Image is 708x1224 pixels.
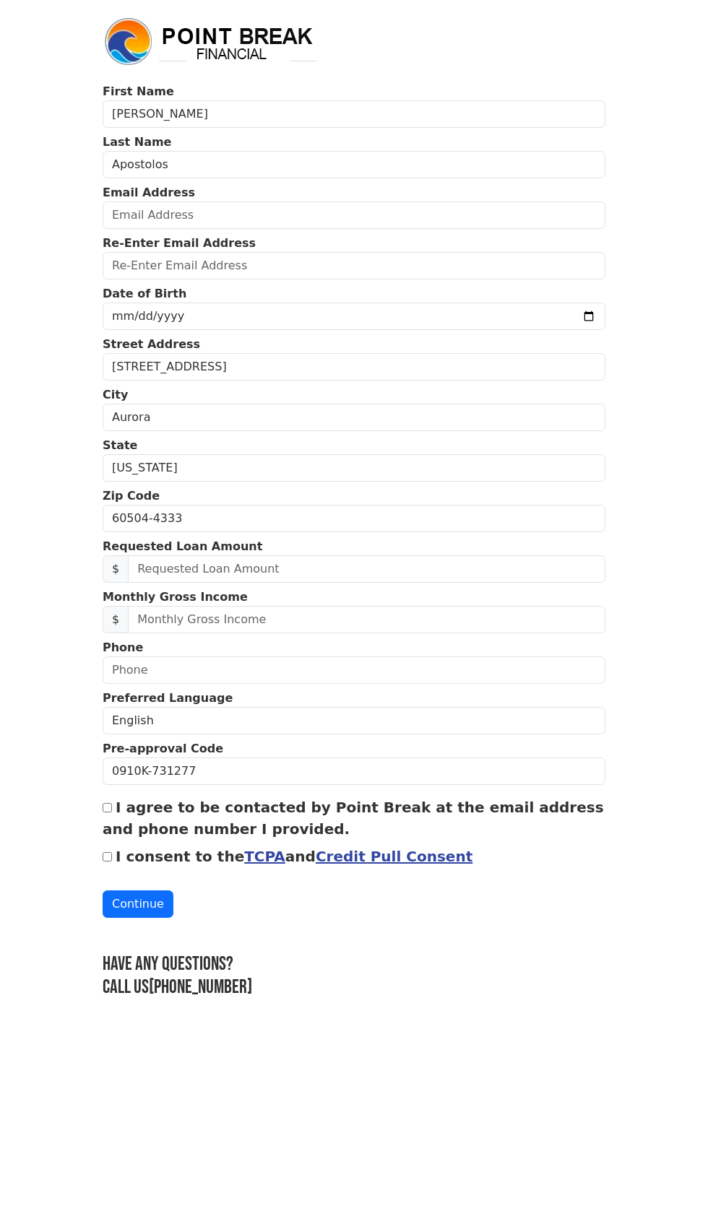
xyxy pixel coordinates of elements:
h3: Call us [103,976,605,999]
strong: Phone [103,641,143,654]
span: $ [103,606,129,633]
input: Zip Code [103,505,605,532]
strong: Date of Birth [103,287,186,300]
input: Re-Enter Email Address [103,252,605,279]
button: Continue [103,890,173,918]
label: I agree to be contacted by Point Break at the email address and phone number I provided. [103,799,604,838]
strong: Email Address [103,186,195,199]
input: Requested Loan Amount [128,555,605,583]
a: TCPA [244,848,285,865]
strong: First Name [103,84,174,98]
strong: Zip Code [103,489,160,503]
strong: Re-Enter Email Address [103,236,256,250]
strong: Last Name [103,135,171,149]
input: Monthly Gross Income [128,606,605,633]
img: logo.png [103,16,319,68]
strong: Street Address [103,337,200,351]
input: Pre-approval Code [103,758,605,785]
strong: State [103,438,137,452]
input: Email Address [103,201,605,229]
strong: Preferred Language [103,691,233,705]
strong: City [103,388,128,402]
input: Street Address [103,353,605,381]
strong: Pre-approval Code [103,742,223,755]
span: $ [103,555,129,583]
input: Phone [103,656,605,684]
strong: Requested Loan Amount [103,539,262,553]
input: First Name [103,100,605,128]
p: Monthly Gross Income [103,589,605,606]
a: Credit Pull Consent [316,848,472,865]
h3: Have any questions? [103,952,605,976]
input: Last Name [103,151,605,178]
label: I consent to the and [116,848,472,865]
input: City [103,404,605,431]
a: [PHONE_NUMBER] [149,976,252,999]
